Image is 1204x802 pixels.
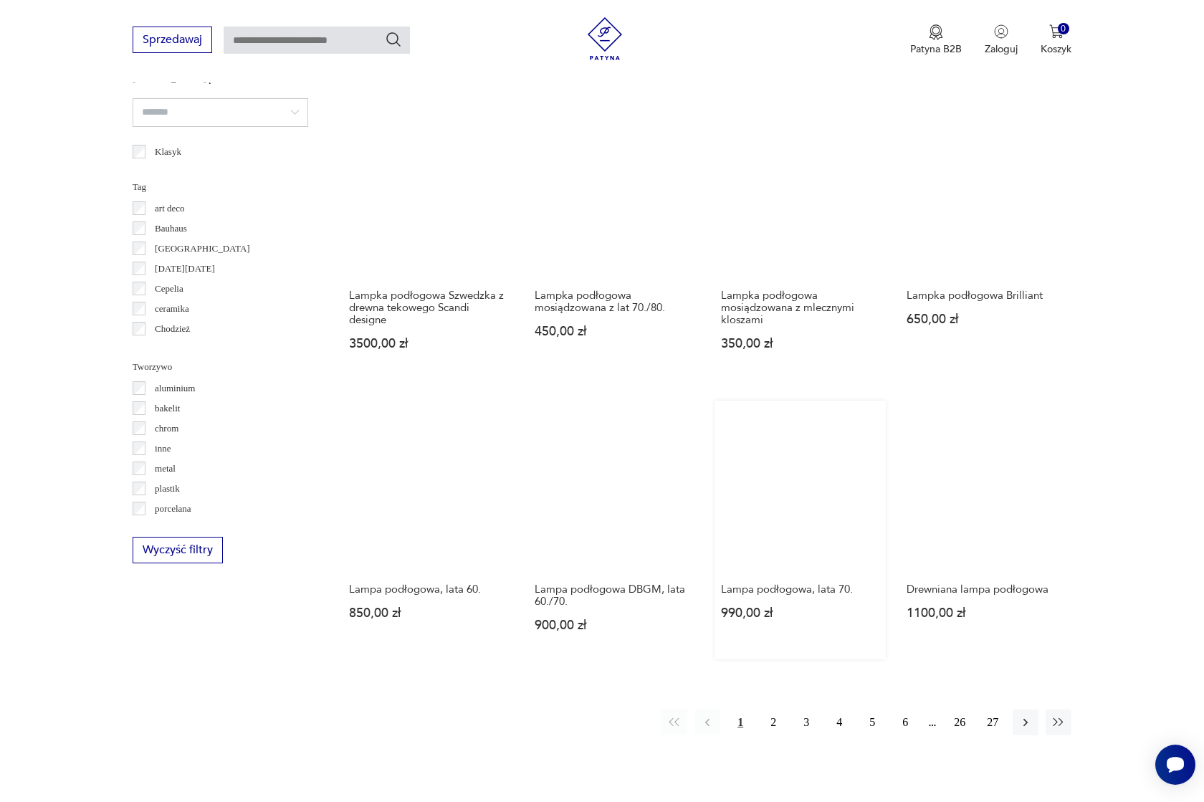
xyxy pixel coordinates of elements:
h3: Lampka podłogowa mosiądzowana z lat 70./80. [535,290,693,314]
img: Ikona medalu [929,24,943,40]
a: Lampa podłogowa, lata 60.Lampa podłogowa, lata 60.850,00 zł [343,401,514,659]
button: 5 [859,710,885,735]
a: Lampka podłogowa BrilliantLampka podłogowa Brilliant650,00 zł [900,107,1071,378]
button: 6 [892,710,918,735]
a: Drewniana lampa podłogowaDrewniana lampa podłogowa1100,00 zł [900,401,1071,659]
p: 990,00 zł [721,607,879,619]
h3: Lampka podłogowa Szwedzka z drewna tekowego Scandi designe [349,290,507,326]
button: 3 [793,710,819,735]
button: 0Koszyk [1041,24,1071,56]
button: 4 [826,710,852,735]
p: plastik [155,481,180,497]
button: 2 [760,710,786,735]
button: 1 [727,710,753,735]
p: art deco [155,201,185,216]
button: Zaloguj [985,24,1018,56]
img: Patyna - sklep z meblami i dekoracjami vintage [583,17,626,60]
button: Sprzedawaj [133,27,212,53]
h3: Lampka podłogowa Brilliant [907,290,1065,302]
a: Lampka podłogowa mosiądzowana z lat 70./80.Lampka podłogowa mosiądzowana z lat 70./80.450,00 zł [528,107,699,378]
p: Klasyk [155,144,181,160]
div: 0 [1058,23,1070,35]
h3: Lampa podłogowa, lata 70. [721,583,879,596]
a: Sprzedawaj [133,36,212,46]
p: Koszyk [1041,42,1071,56]
p: 3500,00 zł [349,338,507,350]
img: Ikona koszyka [1049,24,1064,39]
iframe: Smartsupp widget button [1155,745,1195,785]
p: Tag [133,179,308,195]
button: Szukaj [385,31,402,48]
p: [GEOGRAPHIC_DATA] [155,241,250,257]
a: Lampa podłogowa, lata 70.Lampa podłogowa, lata 70.990,00 zł [715,401,886,659]
p: Ćmielów [155,341,189,357]
p: Tworzywo [133,359,308,375]
p: 350,00 zł [721,338,879,350]
button: Patyna B2B [910,24,962,56]
h3: Lampka podłogowa mosiądzowana z mlecznymi kloszami [721,290,879,326]
p: metal [155,461,176,477]
h3: Lampa podłogowa DBGM, lata 60./70. [535,583,693,608]
p: 850,00 zł [349,607,507,619]
p: bakelit [155,401,180,416]
button: Wyczyść filtry [133,537,223,563]
h3: Drewniana lampa podłogowa [907,583,1065,596]
p: porcelit [155,521,183,537]
a: Lampka podłogowa mosiądzowana z mlecznymi kloszamiLampka podłogowa mosiądzowana z mlecznymi klosz... [715,107,886,378]
p: inne [155,441,171,457]
button: 27 [980,710,1005,735]
p: Patyna B2B [910,42,962,56]
p: porcelana [155,501,191,517]
a: Lampka podłogowa Szwedzka z drewna tekowego Scandi designeLampka podłogowa Szwedzka z drewna teko... [343,107,514,378]
p: Zaloguj [985,42,1018,56]
p: Bauhaus [155,221,187,237]
p: [DATE][DATE] [155,261,215,277]
p: 450,00 zł [535,325,693,338]
p: aluminium [155,381,195,396]
a: Lampa podłogowa DBGM, lata 60./70.Lampa podłogowa DBGM, lata 60./70.900,00 zł [528,401,699,659]
p: Cepelia [155,281,183,297]
p: 650,00 zł [907,313,1065,325]
p: 900,00 zł [535,619,693,631]
h3: Lampa podłogowa, lata 60. [349,583,507,596]
p: 1100,00 zł [907,607,1065,619]
img: Ikonka użytkownika [994,24,1008,39]
a: Ikona medaluPatyna B2B [910,24,962,56]
p: ceramika [155,301,189,317]
button: 26 [947,710,973,735]
p: Chodzież [155,321,190,337]
p: chrom [155,421,178,436]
